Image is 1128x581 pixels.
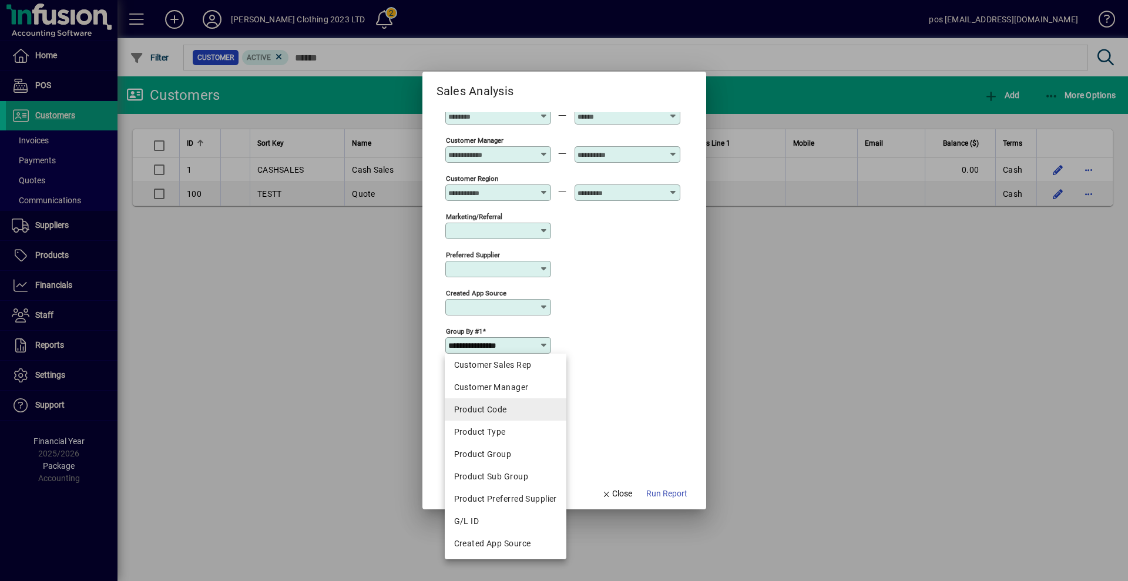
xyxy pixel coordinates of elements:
[445,465,566,488] mat-option: Product Sub Group
[454,448,557,461] div: Product Group
[642,483,692,505] button: Run Report
[445,510,566,532] mat-option: G/L ID
[646,488,687,500] span: Run Report
[454,404,557,416] div: Product Code
[445,443,566,465] mat-option: Product Group
[445,421,566,443] mat-option: Product Type
[597,483,637,505] button: Close
[445,354,566,376] mat-option: Customer Sales Rep
[454,515,557,528] div: G/L ID
[454,381,557,394] div: Customer Manager
[454,493,557,505] div: Product Preferred Supplier
[446,289,506,297] mat-label: Created app source
[445,532,566,555] mat-option: Created App Source
[454,426,557,438] div: Product Type
[422,72,528,100] h2: Sales Analysis
[446,327,482,335] mat-label: Group by #1
[454,471,557,483] div: Product Sub Group
[602,488,632,500] span: Close
[445,398,566,421] mat-option: Product Code
[445,488,566,510] mat-option: Product Preferred Supplier
[454,538,557,550] div: Created App Source
[446,136,503,145] mat-label: Customer Manager
[454,359,557,371] div: Customer Sales Rep
[446,174,498,183] mat-label: Customer Region
[446,213,502,221] mat-label: Marketing/Referral
[446,251,500,259] mat-label: Preferred supplier
[445,376,566,398] mat-option: Customer Manager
